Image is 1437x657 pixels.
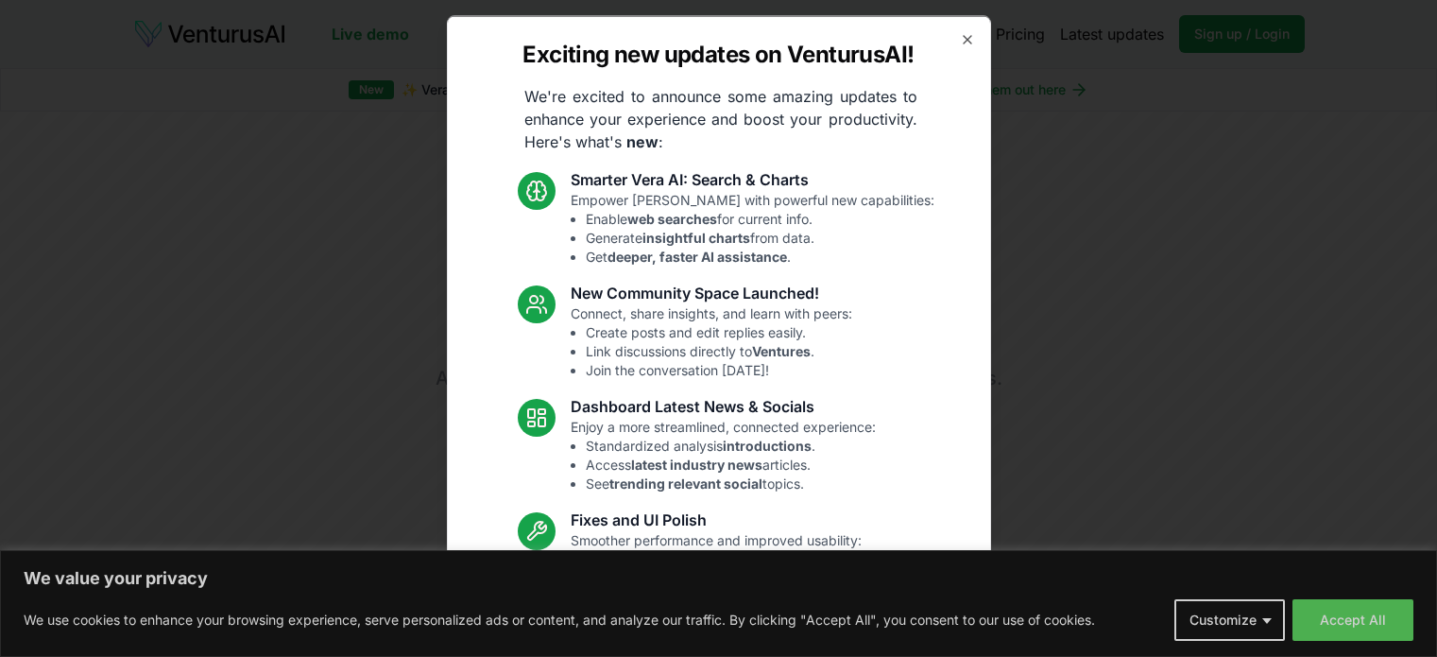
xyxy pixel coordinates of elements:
h3: Fixes and UI Polish [571,508,862,530]
strong: introductions [723,437,812,453]
li: Generate from data. [586,228,934,247]
li: Enhanced overall UI consistency. [586,587,862,606]
strong: trending relevant social [609,475,762,491]
strong: Ventures [752,342,811,358]
li: Standardized analysis . [586,436,876,455]
p: Empower [PERSON_NAME] with powerful new capabilities: [571,190,934,266]
li: Access articles. [586,455,876,474]
strong: latest industry news [631,456,762,472]
li: Enable for current info. [586,209,934,228]
p: We're excited to announce some amazing updates to enhance your experience and boost your producti... [509,84,932,152]
strong: insightful charts [642,229,750,245]
li: Resolved Vera chart loading issue. [586,549,862,568]
p: Smoother performance and improved usability: [571,530,862,606]
li: Create posts and edit replies easily. [586,322,852,341]
li: Fixed mobile chat & sidebar glitches. [586,568,862,587]
p: Connect, share insights, and learn with peers: [571,303,852,379]
strong: web searches [627,210,717,226]
li: See topics. [586,474,876,493]
h2: Exciting new updates on VenturusAI! [522,39,914,69]
h3: New Community Space Launched! [571,281,852,303]
li: Join the conversation [DATE]! [586,360,852,379]
strong: new [626,131,659,150]
li: Link discussions directly to . [586,341,852,360]
h3: Dashboard Latest News & Socials [571,394,876,417]
h3: Smarter Vera AI: Search & Charts [571,167,934,190]
strong: deeper, faster AI assistance [607,248,787,264]
p: Enjoy a more streamlined, connected experience: [571,417,876,493]
li: Get . [586,247,934,266]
